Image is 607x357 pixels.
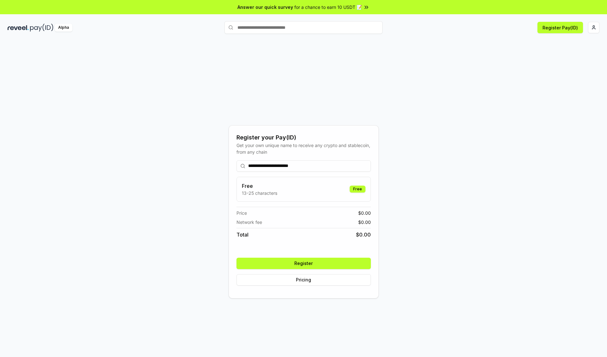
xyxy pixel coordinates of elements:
[236,219,262,225] span: Network fee
[356,231,371,238] span: $ 0.00
[8,24,29,32] img: reveel_dark
[242,182,277,190] h3: Free
[236,274,371,286] button: Pricing
[236,133,371,142] div: Register your Pay(ID)
[236,210,247,216] span: Price
[55,24,72,32] div: Alpha
[358,210,371,216] span: $ 0.00
[294,4,362,10] span: for a chance to earn 10 USDT 📝
[537,22,583,33] button: Register Pay(ID)
[237,4,293,10] span: Answer our quick survey
[358,219,371,225] span: $ 0.00
[236,142,371,155] div: Get your own unique name to receive any crypto and stablecoin, from any chain
[30,24,53,32] img: pay_id
[236,231,248,238] span: Total
[236,258,371,269] button: Register
[350,186,365,193] div: Free
[242,190,277,196] p: 13-25 characters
